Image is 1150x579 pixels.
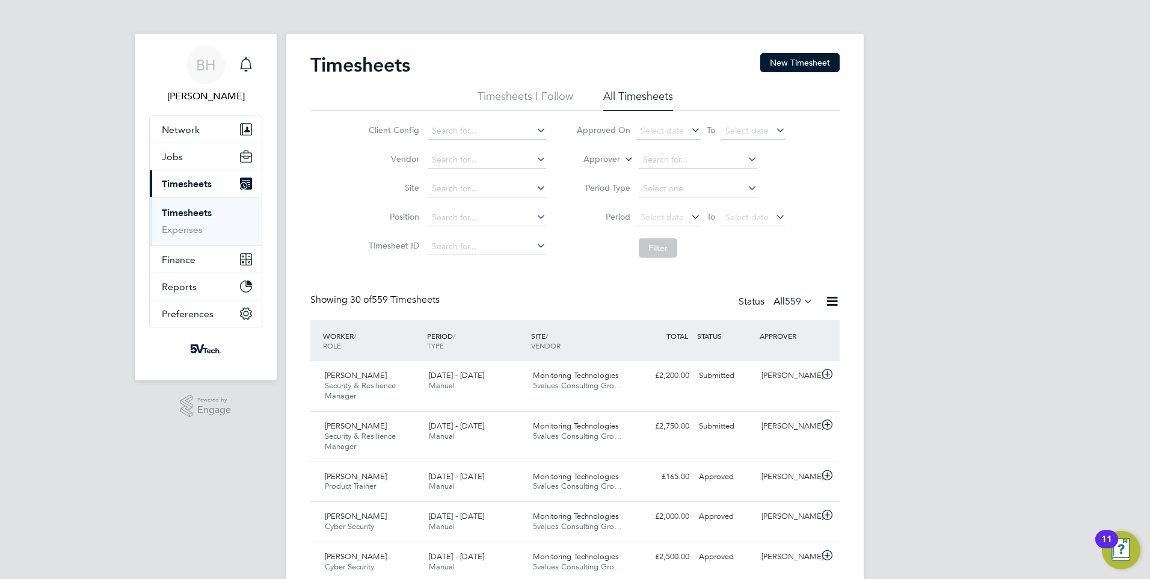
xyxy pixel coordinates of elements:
[757,416,819,436] div: [PERSON_NAME]
[757,325,819,347] div: APPROVER
[757,366,819,386] div: [PERSON_NAME]
[325,521,374,531] span: Cyber Security
[429,370,484,380] span: [DATE] - [DATE]
[180,395,232,418] a: Powered byEngage
[310,53,410,77] h2: Timesheets
[639,181,757,197] input: Select one
[162,151,183,163] span: Jobs
[785,296,801,308] span: 559
[162,254,195,265] span: Finance
[325,511,387,521] span: [PERSON_NAME]
[354,331,356,341] span: /
[365,125,419,135] label: Client Config
[149,339,262,359] a: Go to home page
[725,212,769,223] span: Select date
[576,211,630,222] label: Period
[703,122,719,138] span: To
[725,125,769,136] span: Select date
[429,481,455,491] span: Manual
[325,481,376,491] span: Product Trainer
[428,209,546,226] input: Search for...
[428,152,546,169] input: Search for...
[773,296,813,308] label: All
[429,562,455,572] span: Manual
[365,182,419,193] label: Site
[150,143,262,170] button: Jobs
[546,331,548,341] span: /
[641,212,684,223] span: Select date
[739,294,816,311] div: Status
[429,511,484,521] span: [DATE] - [DATE]
[320,325,424,356] div: WORKER
[429,421,484,431] span: [DATE] - [DATE]
[325,421,387,431] span: [PERSON_NAME]
[603,89,673,111] li: All Timesheets
[694,325,757,347] div: STATUS
[694,467,757,487] div: Approved
[632,366,694,386] div: £2,200.00
[632,416,694,436] div: £2,750.00
[325,562,374,572] span: Cyber Security
[428,123,546,140] input: Search for...
[162,178,212,190] span: Timesheets
[694,416,757,436] div: Submitted
[162,308,214,320] span: Preferences
[1101,539,1112,555] div: 11
[429,551,484,562] span: [DATE] - [DATE]
[533,481,622,491] span: 5values Consulting Gro…
[757,547,819,567] div: [PERSON_NAME]
[531,341,561,350] span: VENDOR
[429,521,455,531] span: Manual
[533,521,622,531] span: 5values Consulting Gro…
[325,380,396,401] span: Security & Resilience Manager
[323,341,341,350] span: ROLE
[639,238,677,258] button: Filter
[533,511,619,521] span: Monitoring Technologies
[428,238,546,255] input: Search for...
[365,240,419,251] label: Timesheet ID
[576,182,630,193] label: Period Type
[533,431,622,441] span: 5values Consulting Gro…
[760,53,840,72] button: New Timesheet
[424,325,528,356] div: PERIOD
[453,331,455,341] span: /
[310,294,442,306] div: Showing
[429,471,484,481] span: [DATE] - [DATE]
[694,507,757,527] div: Approved
[533,370,619,380] span: Monitoring Technologies
[196,57,216,73] span: BH
[528,325,632,356] div: SITE
[350,294,440,306] span: 559 Timesheets
[150,116,262,143] button: Network
[429,431,455,441] span: Manual
[427,341,444,350] span: TYPE
[666,331,688,341] span: TOTAL
[197,395,231,405] span: Powered by
[365,211,419,222] label: Position
[150,300,262,327] button: Preferences
[694,547,757,567] div: Approved
[365,153,419,164] label: Vendor
[350,294,372,306] span: 30 of
[325,370,387,380] span: [PERSON_NAME]
[188,339,224,359] img: weare5values-logo-retina.png
[162,207,212,218] a: Timesheets
[429,380,455,391] span: Manual
[639,152,757,169] input: Search for...
[149,46,262,104] a: BH[PERSON_NAME]
[149,89,262,104] span: Bethany Haswell
[150,197,262,246] div: Timesheets
[150,170,262,197] button: Timesheets
[757,467,819,487] div: [PERSON_NAME]
[135,34,277,380] nav: Main navigation
[325,431,396,451] span: Security & Resilience Manager
[478,89,573,111] li: Timesheets I Follow
[150,246,262,273] button: Finance
[162,124,200,135] span: Network
[162,224,203,235] a: Expenses
[694,366,757,386] div: Submitted
[325,551,387,562] span: [PERSON_NAME]
[533,421,619,431] span: Monitoring Technologies
[533,471,619,481] span: Monitoring Technologies
[533,562,622,572] span: 5values Consulting Gro…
